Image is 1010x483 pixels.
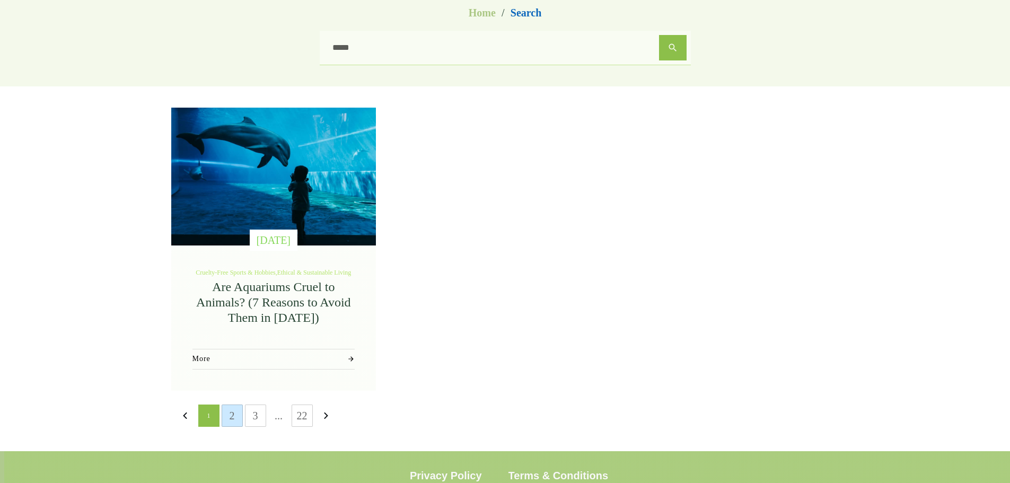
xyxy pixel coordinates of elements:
[196,269,275,276] a: Cruelty-Free Sports & Hobbies
[469,7,496,19] span: Home
[192,349,355,370] a: More
[292,405,312,426] a: 22
[192,355,340,364] span: More
[268,405,289,427] p: ...
[198,405,219,427] p: 1
[196,269,351,276] span: ,
[498,7,508,18] li: /
[245,405,266,426] a: 3
[277,269,352,276] a: Ethical & Sustainable Living
[257,234,291,246] span: [DATE]
[222,405,242,426] a: 2
[196,280,351,324] a: Are Aquariums Cruel to Animals? (7 Reasons to Avoid Them in [DATE])
[511,5,542,20] span: Search
[469,5,496,20] a: Home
